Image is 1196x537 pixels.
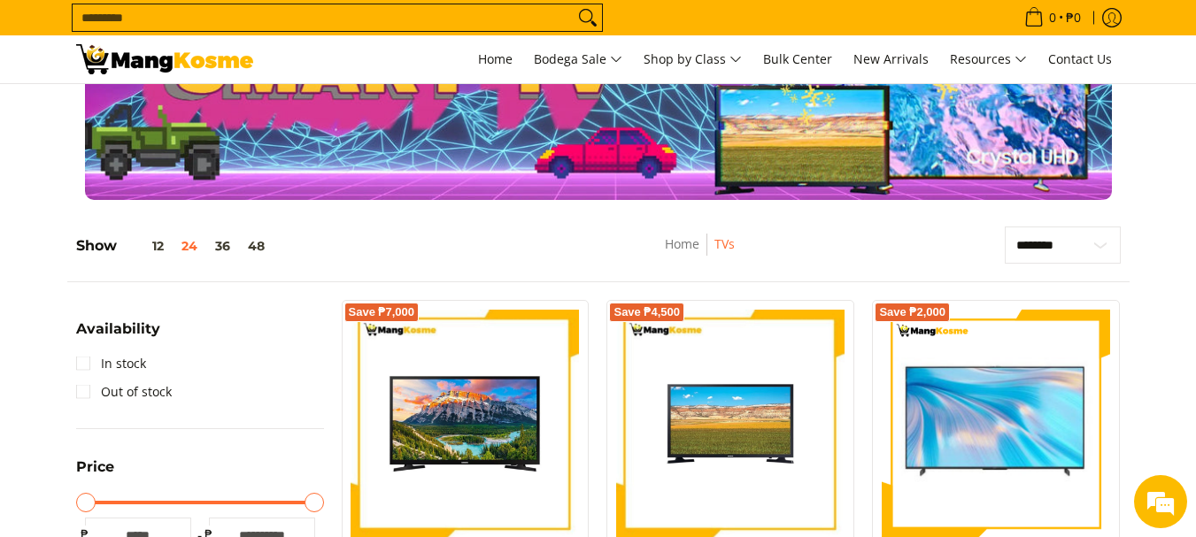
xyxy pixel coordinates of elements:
h5: Show [76,237,274,255]
nav: Main Menu [271,35,1121,83]
nav: Breadcrumbs [568,234,831,273]
span: New Arrivals [853,50,929,67]
a: New Arrivals [845,35,938,83]
a: Home [469,35,521,83]
summary: Open [76,460,114,487]
a: Shop by Class [635,35,751,83]
summary: Open [76,322,160,349]
button: Search [574,4,602,31]
span: ₱0 [1063,12,1084,24]
a: Bodega Sale [525,35,631,83]
button: 36 [206,239,239,253]
a: Home [665,235,699,252]
a: Bulk Center [754,35,841,83]
a: Resources [941,35,1036,83]
a: In stock [76,349,146,378]
button: 24 [173,239,206,253]
span: Shop by Class [644,49,742,71]
span: Contact Us [1048,50,1112,67]
button: 12 [117,239,173,253]
span: Bulk Center [763,50,832,67]
img: huawei-s-65-inch-4k-lcd-display-tv-full-view-mang-kosme [882,318,1110,527]
span: Availability [76,322,160,336]
button: 48 [239,239,274,253]
span: Save ₱7,000 [349,307,415,318]
span: • [1019,8,1086,27]
a: TVs [714,235,735,252]
span: Home [478,50,513,67]
span: Price [76,460,114,474]
a: Out of stock [76,378,172,406]
span: Save ₱2,000 [879,307,945,318]
img: TVs - Premium Television Brands l Mang Kosme [76,44,253,74]
span: Save ₱4,500 [613,307,680,318]
a: Contact Us [1039,35,1121,83]
span: 0 [1046,12,1059,24]
span: Resources [950,49,1027,71]
span: Bodega Sale [534,49,622,71]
